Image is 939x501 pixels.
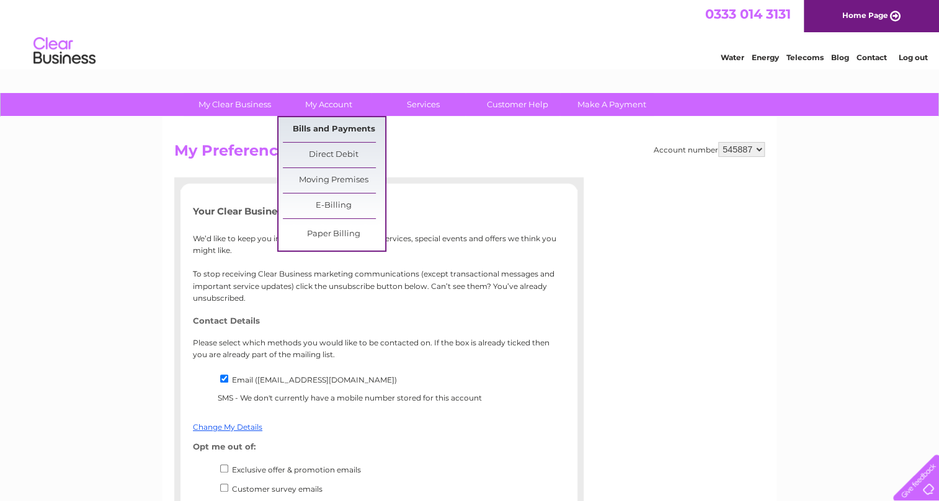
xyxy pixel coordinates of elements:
[752,53,779,62] a: Energy
[283,143,385,167] a: Direct Debit
[721,53,744,62] a: Water
[232,484,323,494] label: Customer survey emails
[786,53,824,62] a: Telecoms
[218,392,565,410] li: SMS - We don't currently have a mobile number stored for this account
[193,442,565,451] h4: Opt me out of:
[654,142,765,157] div: Account number
[283,168,385,193] a: Moving Premises
[831,53,849,62] a: Blog
[898,53,927,62] a: Log out
[705,6,791,22] a: 0333 014 3131
[372,93,474,116] a: Services
[193,206,565,216] h5: Your Clear Business Account
[193,316,565,326] h4: Contact Details
[177,7,763,60] div: Clear Business is a trading name of Verastar Limited (registered in [GEOGRAPHIC_DATA] No. 3667643...
[283,222,385,247] a: Paper Billing
[278,93,380,116] a: My Account
[561,93,663,116] a: Make A Payment
[466,93,569,116] a: Customer Help
[174,142,765,166] h2: My Preferences
[33,32,96,70] img: logo.png
[283,117,385,142] a: Bills and Payments
[193,422,262,432] a: Change My Details
[193,337,565,360] p: Please select which methods you would like to be contacted on. If the box is already ticked then ...
[232,465,361,474] label: Exclusive offer & promotion emails
[193,233,565,304] p: We’d like to keep you in the know about products, services, special events and offers we think yo...
[184,93,286,116] a: My Clear Business
[857,53,887,62] a: Contact
[232,375,397,384] label: Email ([EMAIL_ADDRESS][DOMAIN_NAME])
[283,193,385,218] a: E-Billing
